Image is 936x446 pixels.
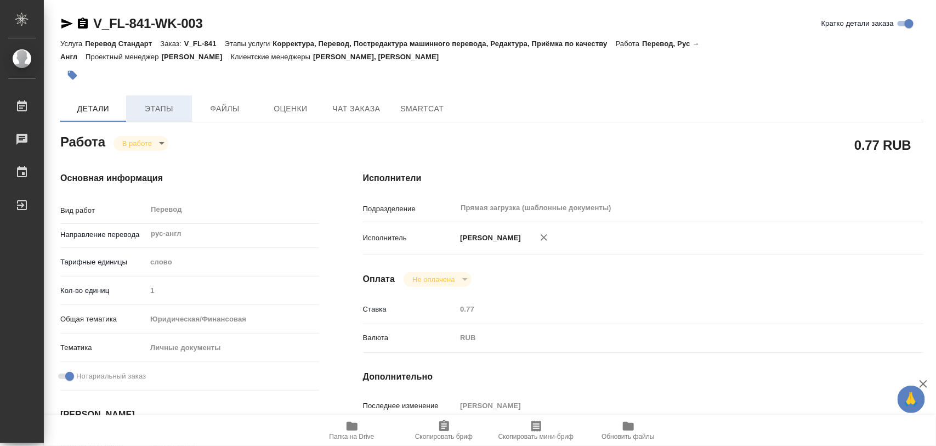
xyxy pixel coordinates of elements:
[60,63,84,87] button: Добавить тэг
[821,18,894,29] span: Кратко детали заказа
[60,205,146,216] p: Вид работ
[114,136,168,151] div: В работе
[146,283,319,298] input: Пустое поле
[616,39,643,48] p: Работа
[60,314,146,325] p: Общая тематика
[160,39,184,48] p: Заказ:
[898,386,925,413] button: 🙏
[86,53,161,61] p: Проектный менеджер
[146,310,319,329] div: Юридическая/Финансовая
[363,273,395,286] h4: Оплата
[363,204,457,214] p: Подразделение
[582,415,674,446] button: Обновить файлы
[363,332,457,343] p: Валюта
[198,102,251,116] span: Файлы
[133,102,185,116] span: Этапы
[602,433,655,441] span: Обновить файлы
[60,39,85,48] p: Услуга
[146,253,319,272] div: слово
[409,275,458,284] button: Не оплачена
[363,304,457,315] p: Ставка
[902,388,921,411] span: 🙏
[231,53,314,61] p: Клиентские менеджеры
[146,338,319,357] div: Личные документы
[363,400,457,411] p: Последнее изменение
[404,272,471,287] div: В работе
[60,342,146,353] p: Тематика
[532,225,556,250] button: Удалить исполнителя
[330,433,375,441] span: Папка на Drive
[456,398,877,414] input: Пустое поле
[398,415,490,446] button: Скопировать бриф
[498,433,574,441] span: Скопировать мини-бриф
[456,233,521,244] p: [PERSON_NAME]
[363,172,924,185] h4: Исполнители
[184,39,225,48] p: V_FL-841
[273,39,615,48] p: Корректура, Перевод, Постредактура машинного перевода, Редактура, Приёмка по качеству
[60,17,73,30] button: Скопировать ссылку для ЯМессенджера
[60,408,319,421] h4: [PERSON_NAME]
[60,131,105,151] h2: Работа
[60,229,146,240] p: Направление перевода
[456,329,877,347] div: RUB
[396,102,449,116] span: SmartCat
[60,257,146,268] p: Тарифные единицы
[306,415,398,446] button: Папка на Drive
[60,285,146,296] p: Кол-во единиц
[264,102,317,116] span: Оценки
[85,39,160,48] p: Перевод Стандарт
[456,301,877,317] input: Пустое поле
[854,136,911,154] h2: 0.77 RUB
[490,415,582,446] button: Скопировать мини-бриф
[76,17,89,30] button: Скопировать ссылку
[93,16,203,31] a: V_FL-841-WK-003
[119,139,155,148] button: В работе
[313,53,447,61] p: [PERSON_NAME], [PERSON_NAME]
[67,102,120,116] span: Детали
[363,233,457,244] p: Исполнитель
[363,370,924,383] h4: Дополнительно
[415,433,473,441] span: Скопировать бриф
[60,172,319,185] h4: Основная информация
[162,53,231,61] p: [PERSON_NAME]
[76,371,146,382] span: Нотариальный заказ
[330,102,383,116] span: Чат заказа
[225,39,273,48] p: Этапы услуги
